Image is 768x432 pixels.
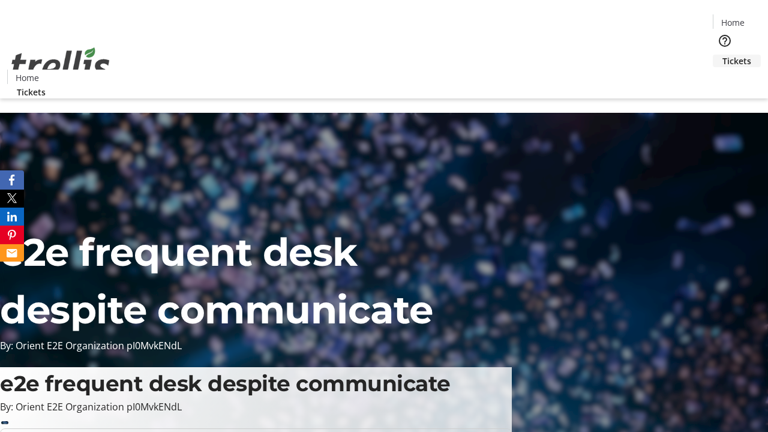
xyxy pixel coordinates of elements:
[7,34,114,94] img: Orient E2E Organization pI0MvkENdL's Logo
[7,86,55,98] a: Tickets
[713,16,752,29] a: Home
[713,67,737,91] button: Cart
[8,71,46,84] a: Home
[721,16,745,29] span: Home
[16,71,39,84] span: Home
[713,55,761,67] a: Tickets
[722,55,751,67] span: Tickets
[17,86,46,98] span: Tickets
[713,29,737,53] button: Help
